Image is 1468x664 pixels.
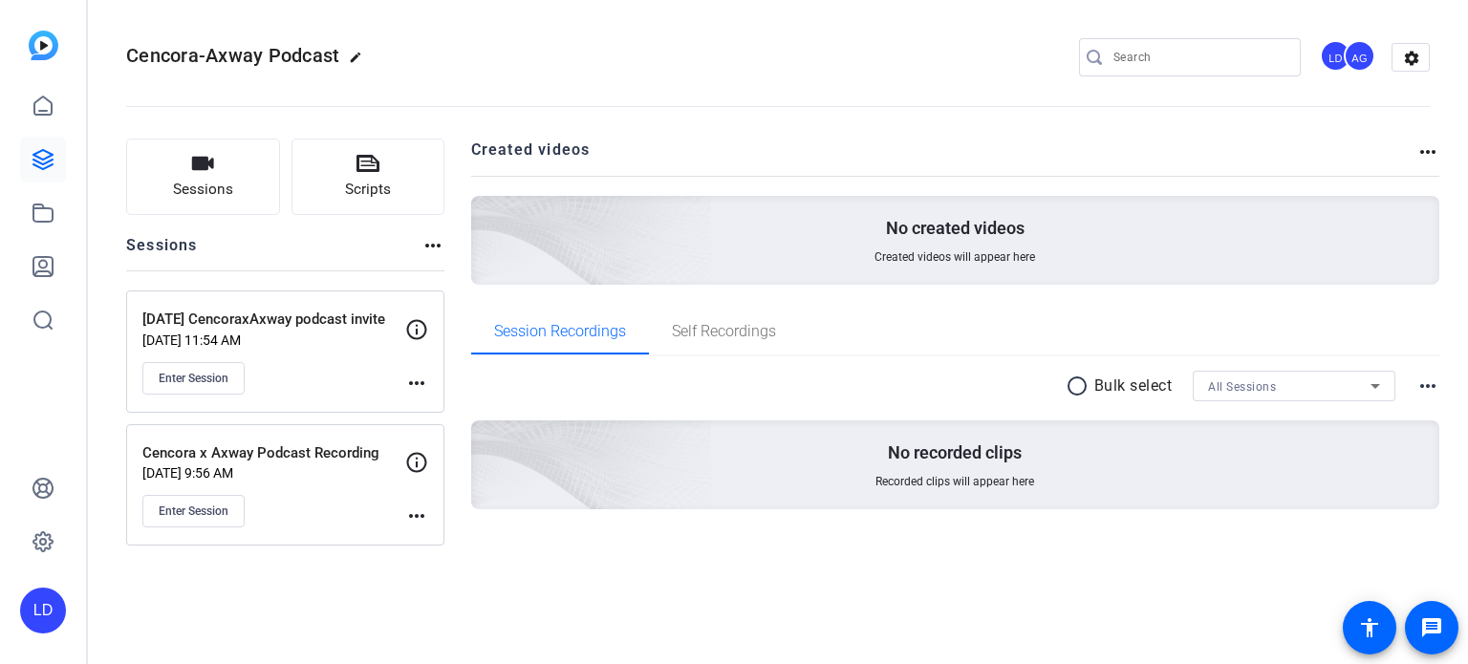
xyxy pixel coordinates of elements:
button: Sessions [126,139,280,215]
p: [DATE] 9:56 AM [142,465,405,481]
div: LD [1320,40,1351,72]
h2: Sessions [126,234,198,270]
p: No recorded clips [888,441,1022,464]
p: No created videos [886,217,1025,240]
span: Session Recordings [494,324,626,339]
button: Scripts [291,139,445,215]
span: Created videos will appear here [874,249,1035,265]
mat-icon: radio_button_unchecked [1066,375,1094,397]
img: Creted videos background [257,7,713,421]
span: Self Recordings [672,324,776,339]
p: [DATE] 11:54 AM [142,332,405,348]
span: Recorded clips will appear here [875,474,1034,489]
span: Scripts [345,179,391,201]
mat-icon: more_horiz [405,504,428,527]
ngx-avatar: Alejandra Gallo Antonio [1344,40,1377,74]
span: Cencora-Axway Podcast [126,44,339,67]
span: All Sessions [1208,380,1276,394]
button: Enter Session [142,495,245,527]
input: Search [1113,46,1285,69]
span: Enter Session [159,503,228,519]
span: Sessions [173,179,233,201]
mat-icon: message [1420,616,1443,639]
mat-icon: accessibility [1358,616,1381,639]
mat-icon: more_horiz [1416,140,1439,163]
h2: Created videos [471,139,1417,176]
p: Bulk select [1094,375,1173,397]
mat-icon: more_horiz [421,234,444,257]
mat-icon: more_horiz [1416,375,1439,397]
mat-icon: settings [1392,44,1431,73]
img: embarkstudio-empty-session.png [257,231,713,646]
button: Enter Session [142,362,245,395]
mat-icon: more_horiz [405,372,428,395]
img: blue-gradient.svg [29,31,58,60]
mat-icon: edit [349,51,372,74]
span: Enter Session [159,371,228,386]
p: Cencora x Axway Podcast Recording [142,442,405,464]
ngx-avatar: Lydia Defranchi [1320,40,1353,74]
div: AG [1344,40,1375,72]
p: [DATE] CencoraxAxway podcast invite [142,309,405,331]
div: LD [20,588,66,633]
